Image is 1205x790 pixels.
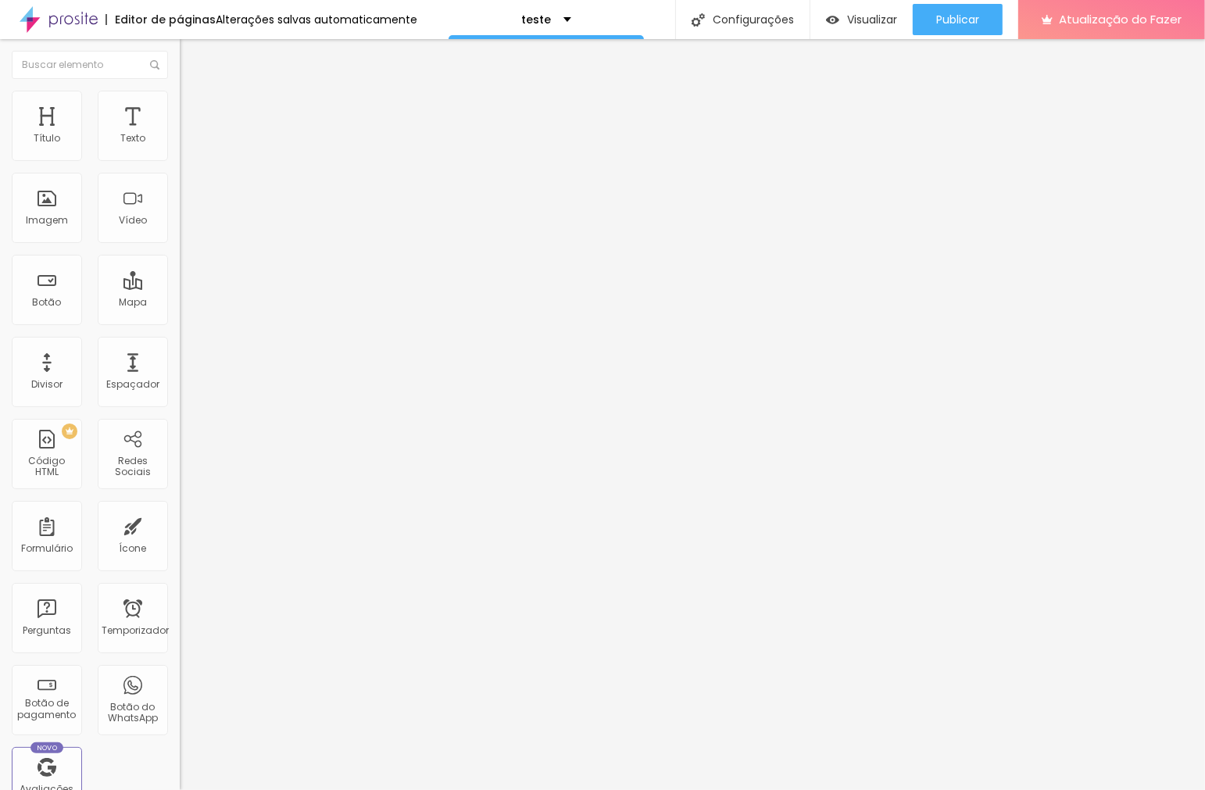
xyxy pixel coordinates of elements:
[810,4,913,35] button: Visualizar
[12,51,168,79] input: Buscar elemento
[713,12,794,27] font: Configurações
[108,700,158,724] font: Botão do WhatsApp
[847,12,897,27] font: Visualizar
[216,12,417,27] font: Alterações salvas automaticamente
[21,542,73,555] font: Formulário
[522,12,552,27] font: teste
[1059,11,1182,27] font: Atualização do Fazer
[33,295,62,309] font: Botão
[115,454,151,478] font: Redes Sociais
[29,454,66,478] font: Código HTML
[31,377,63,391] font: Divisor
[102,624,169,637] font: Temporizador
[37,743,58,752] font: Novo
[150,60,159,70] img: Ícone
[120,131,145,145] font: Texto
[26,213,68,227] font: Imagem
[34,131,60,145] font: Título
[18,696,77,720] font: Botão de pagamento
[119,213,147,227] font: Vídeo
[913,4,1003,35] button: Publicar
[120,542,147,555] font: Ícone
[23,624,71,637] font: Perguntas
[826,13,839,27] img: view-1.svg
[692,13,705,27] img: Ícone
[119,295,147,309] font: Mapa
[106,377,159,391] font: Espaçador
[115,12,216,27] font: Editor de páginas
[936,12,979,27] font: Publicar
